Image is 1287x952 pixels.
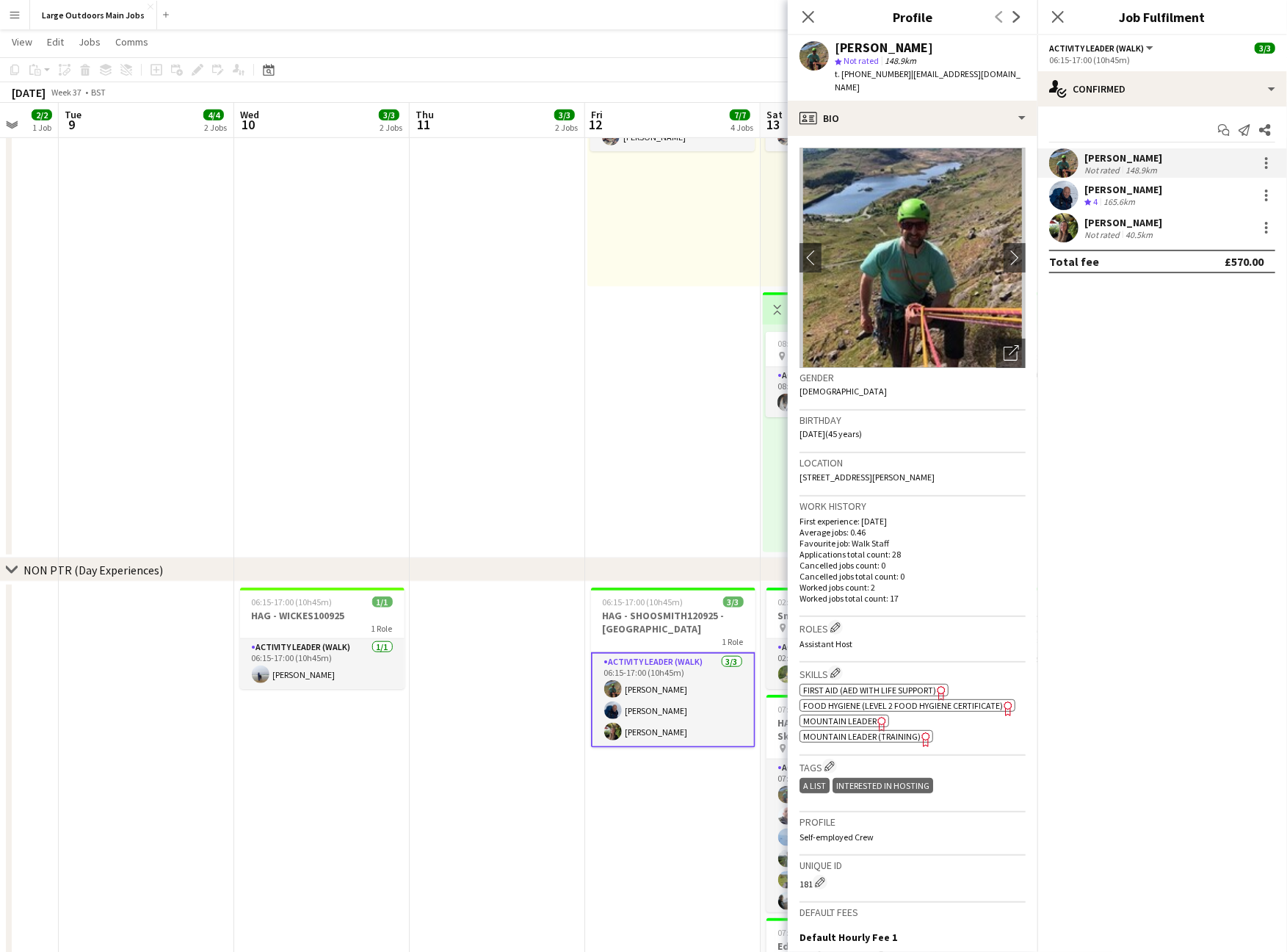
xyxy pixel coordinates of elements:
[1037,71,1287,107] div: Confirmed
[240,609,405,622] h3: HAG - WICKES100925
[1049,43,1144,54] span: Activity Leader (Walk)
[833,778,933,793] div: Interested in Hosting
[203,109,224,120] span: 4/4
[1049,43,1156,54] button: Activity Leader (Walk)
[6,32,38,51] a: View
[1084,165,1123,176] div: Not rated
[800,875,1026,890] div: 181
[591,588,755,748] app-job-card: 06:15-17:00 (10h45m)3/3HAG - SHOOSMITH120925 - [GEOGRAPHIC_DATA]1 RoleActivity Leader (Walk)3/306...
[23,563,163,577] div: NON PTR (Day Experiences)
[47,35,64,48] span: Edit
[764,116,783,133] span: 13
[777,338,837,349] span: 08:00-17:00 (9h)
[32,122,51,133] div: 1 Job
[589,116,603,133] span: 12
[800,666,1026,681] h3: Skills
[800,593,1026,604] p: Worked jobs total count: 17
[1084,183,1162,196] div: [PERSON_NAME]
[554,109,575,120] span: 3/3
[380,122,402,133] div: 2 Jobs
[723,596,744,607] span: 3/3
[1093,196,1098,207] span: 4
[416,108,434,121] span: Thu
[800,571,1026,582] p: Cancelled jobs total count: 0
[730,122,753,133] div: 4 Jobs
[1101,196,1138,209] div: 165.6km
[603,596,684,607] span: 06:15-17:00 (10h45m)
[30,1,157,29] button: Large Outdoors Main Jobs
[800,832,1026,843] p: Self-employed Crew
[372,596,393,607] span: 1/1
[788,101,1037,136] div: Bio
[1225,254,1264,269] div: £570.00
[32,109,52,120] span: 2/2
[591,652,755,748] app-card-role: Activity Leader (Walk)3/306:15-17:00 (10h45m)[PERSON_NAME][PERSON_NAME][PERSON_NAME]
[800,456,1026,469] h3: Location
[1084,229,1123,240] div: Not rated
[766,716,931,743] h3: HAG - MAGGIES130925 Edale Skyline Challenge
[803,715,877,726] span: Mountain Leader
[800,527,1026,538] p: Average jobs: 0.46
[252,596,333,607] span: 06:15-17:00 (10h45m)
[1084,216,1162,229] div: [PERSON_NAME]
[800,815,1026,829] h3: Profile
[766,108,783,121] span: Sat
[238,116,259,133] span: 10
[115,35,148,48] span: Comms
[109,32,154,51] a: Comms
[79,35,101,48] span: Jobs
[62,116,81,133] span: 9
[41,32,70,51] a: Edit
[800,638,852,649] span: Assistant Host
[787,351,897,362] span: [PERSON_NAME] Activity Centre
[800,859,1026,872] h3: Unique ID
[800,560,1026,571] p: Cancelled jobs count: 0
[835,41,933,54] div: [PERSON_NAME]
[591,609,755,635] h3: HAG - SHOOSMITH120925 - [GEOGRAPHIC_DATA]
[1123,165,1160,176] div: 148.9km
[1123,229,1156,240] div: 40.5km
[800,620,1026,635] h3: Roles
[73,32,106,51] a: Jobs
[882,55,919,66] span: 148.9km
[240,639,405,689] app-card-role: Activity Leader (Walk)1/106:15-17:00 (10h45m)[PERSON_NAME]
[803,731,921,742] span: Mountain Leader (Training)
[91,87,106,98] div: BST
[800,538,1026,549] p: Favourite job: Walk Staff
[379,109,399,120] span: 3/3
[722,636,744,647] span: 1 Role
[778,596,855,607] span: 02:15-10:00 (7h45m)
[803,685,936,696] span: First Aid (AED with life support)
[800,428,862,439] span: [DATE] (45 years)
[204,122,227,133] div: 2 Jobs
[800,906,1026,919] h3: Default fees
[1037,7,1287,26] h3: Job Fulfilment
[835,68,1020,93] span: | [EMAIL_ADDRESS][DOMAIN_NAME]
[788,7,1037,26] h3: Profile
[240,588,405,689] app-job-card: 06:15-17:00 (10h45m)1/1HAG - WICKES1009251 RoleActivity Leader (Walk)1/106:15-17:00 (10h45m)[PERS...
[766,588,931,689] app-job-card: 02:15-10:00 (7h45m)1/1Snowdon Sunrise Challenge Llanberis1 RoleActivity Leader (Walk)1/102:15-10:...
[371,623,393,634] span: 1 Role
[12,35,32,48] span: View
[803,700,1003,711] span: Food Hygiene (Level 2 Food Hygiene Certificate)
[1049,254,1099,269] div: Total fee
[12,85,46,100] div: [DATE]
[800,414,1026,427] h3: Birthday
[766,639,931,689] app-card-role: Activity Leader (Walk)1/102:15-10:00 (7h45m)[PERSON_NAME]
[1255,43,1275,54] span: 3/3
[800,472,935,483] span: [STREET_ADDRESS][PERSON_NAME]
[48,87,85,98] span: Week 37
[65,108,81,121] span: Tue
[766,695,931,912] app-job-card: 07:00-19:30 (12h30m)12/12HAG - MAGGIES130925 Edale Skyline Challenge Hope2 RolesActivity Leader (...
[1049,54,1275,65] div: 06:15-17:00 (10h45m)
[800,931,897,944] h3: Default Hourly Fee 1
[800,516,1026,527] p: First experience: [DATE]
[766,332,930,417] div: 08:00-17:00 (9h)1/1 [PERSON_NAME] Activity Centre1 RoleActivity Leader (Walk)1/108:00-17:00 (9h)[...
[591,108,603,121] span: Fri
[1084,151,1162,165] div: [PERSON_NAME]
[800,582,1026,593] p: Worked jobs count: 2
[800,500,1026,513] h3: Work history
[844,55,879,66] span: Not rated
